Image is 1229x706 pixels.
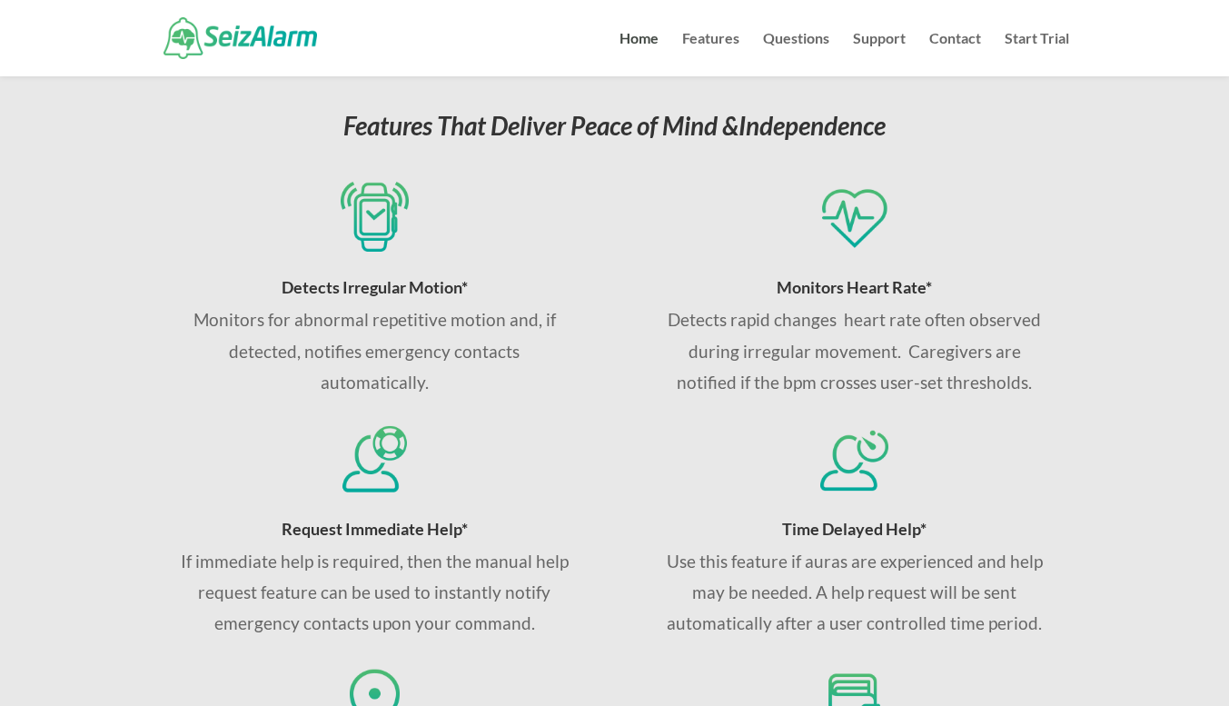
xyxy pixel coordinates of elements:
a: Contact [929,32,981,76]
img: Detects seizures via iPhone and Apple Watch sensors [341,182,408,252]
span: Monitors Heart Rate* [777,277,932,297]
span: Independence [738,110,886,141]
p: If immediate help is required, then the manual help request feature can be used to instantly noti... [180,546,570,640]
em: Features That Deliver Peace of Mind & [343,110,886,141]
a: Features [682,32,739,76]
a: Support [853,32,906,76]
img: SeizAlarm [164,17,317,58]
p: Detects rapid changes heart rate often observed during irregular movement. Caregivers are notifie... [659,304,1049,398]
span: Time Delayed Help* [782,519,927,539]
img: Request help if you think you are going to have a seizure [820,423,887,493]
span: Request Immediate Help* [282,519,468,539]
p: Monitors for abnormal repetitive motion and, if detected, notifies emergency contacts automatically. [180,304,570,398]
a: Questions [763,32,829,76]
img: Monitors for seizures using heart rate [820,182,887,252]
span: Detects Irregular Motion* [282,277,468,297]
a: Home [619,32,659,76]
p: Use this feature if auras are experienced and help may be needed. A help request will be sent aut... [659,546,1049,640]
img: Request immediate help if you think you'll have a sizure [341,423,408,493]
a: Start Trial [1005,32,1069,76]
